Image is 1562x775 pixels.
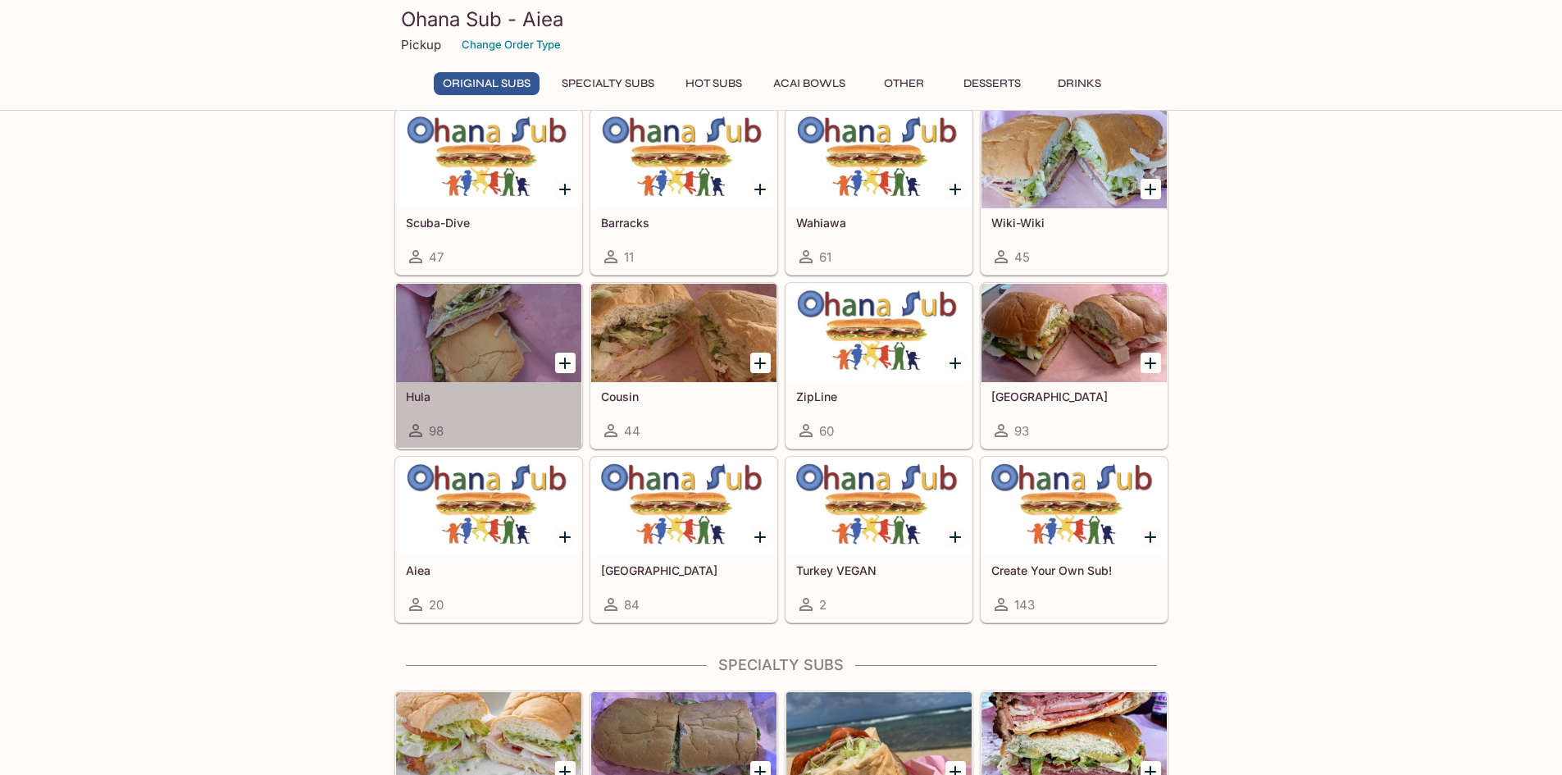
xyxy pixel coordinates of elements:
button: Add Scuba-Dive [555,179,576,199]
button: Add Turkey [750,527,771,547]
button: Add Create Your Own Sub! [1141,527,1161,547]
button: Add Aiea [555,527,576,547]
span: 98 [429,423,444,439]
h5: Cousin [601,390,767,403]
button: Add Hula [555,353,576,373]
button: Add Turkey VEGAN [945,527,966,547]
h5: Aiea [406,563,572,577]
span: 44 [624,423,640,439]
div: Create Your Own Sub! [981,458,1167,556]
div: ZipLine [786,284,972,382]
h5: [GEOGRAPHIC_DATA] [601,563,767,577]
h5: ZipLine [796,390,962,403]
span: 60 [819,423,834,439]
div: Wiki-Wiki [981,110,1167,208]
div: Cousin [591,284,776,382]
h5: Create Your Own Sub! [991,563,1157,577]
button: Add Wiki-Wiki [1141,179,1161,199]
a: ZipLine60 [786,283,972,449]
span: 11 [624,249,634,265]
p: Pickup [401,37,441,52]
div: Scuba-Dive [396,110,581,208]
button: Add Manoa Falls [1141,353,1161,373]
h3: Ohana Sub - Aiea [401,7,1162,32]
span: 143 [1014,597,1035,613]
button: Desserts [954,72,1030,95]
a: Aiea20 [395,457,582,622]
h5: [GEOGRAPHIC_DATA] [991,390,1157,403]
button: Add ZipLine [945,353,966,373]
span: 20 [429,597,444,613]
a: Create Your Own Sub!143 [981,457,1168,622]
div: Aiea [396,458,581,556]
h5: Scuba-Dive [406,216,572,230]
button: Acai Bowls [764,72,854,95]
div: Hula [396,284,581,382]
h5: Wahiawa [796,216,962,230]
div: Manoa Falls [981,284,1167,382]
button: Add Wahiawa [945,179,966,199]
a: Wahiawa61 [786,109,972,275]
h5: Turkey VEGAN [796,563,962,577]
button: Add Cousin [750,353,771,373]
span: 47 [429,249,444,265]
button: Specialty Subs [553,72,663,95]
span: 84 [624,597,640,613]
h5: Wiki-Wiki [991,216,1157,230]
div: Turkey [591,458,776,556]
span: 45 [1014,249,1030,265]
button: Add Barracks [750,179,771,199]
div: Turkey VEGAN [786,458,972,556]
a: Hula98 [395,283,582,449]
button: Hot Subs [676,72,751,95]
a: Turkey VEGAN2 [786,457,972,622]
div: Barracks [591,110,776,208]
span: 2 [819,597,827,613]
a: Wiki-Wiki45 [981,109,1168,275]
button: Change Order Type [454,32,568,57]
button: Drinks [1043,72,1117,95]
a: Barracks11 [590,109,777,275]
a: [GEOGRAPHIC_DATA]84 [590,457,777,622]
h4: Specialty Subs [394,656,1168,674]
span: 61 [819,249,831,265]
button: Original Subs [434,72,540,95]
button: Other [868,72,941,95]
a: Scuba-Dive47 [395,109,582,275]
span: 93 [1014,423,1029,439]
a: [GEOGRAPHIC_DATA]93 [981,283,1168,449]
a: Cousin44 [590,283,777,449]
h5: Barracks [601,216,767,230]
h5: Hula [406,390,572,403]
div: Wahiawa [786,110,972,208]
